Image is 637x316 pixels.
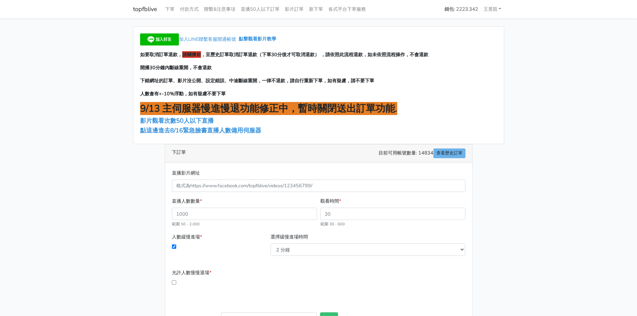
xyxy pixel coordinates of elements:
span: 開播30分鐘內斷線重開，不會退款 [140,64,212,71]
img: 加入好友 [140,33,179,45]
label: 觀看時間 [320,197,341,205]
strong: 錢包: 2223.342 [444,6,478,12]
small: 範圍 50 - 2,000 [172,221,200,227]
a: 下單 [163,3,177,16]
a: topfblive [133,3,157,16]
a: 付款方式 [177,3,201,16]
a: 影片觀看次數 [140,117,176,125]
a: 點擊觀看影片教學 [239,36,276,42]
label: 直播影片網址 [172,169,200,177]
small: 範圍 30 - 600 [320,221,345,227]
label: 直播人數數量 [172,197,202,205]
a: 查看歷史訂單 [433,148,465,158]
a: 王昱凱 [481,3,504,16]
a: 聯繫&注意事項 [201,3,238,16]
span: 如要取消訂單退款， [140,51,182,58]
a: 加入LINE聯繫客服開通帳號 [140,36,239,42]
input: 30 [320,208,465,220]
span: ，至歷史訂單取消訂單退款（下單30分後才可取消退款） ，請依照此流程退款，如未依照流程操作，不會退款 [201,51,428,58]
a: 影片訂單 [282,3,306,16]
span: 加入LINE聯繫客服開通帳號 [179,36,236,42]
a: 50人以下直播 [176,117,215,125]
input: 1000 [172,208,317,220]
label: 允許人數慢慢退場 [172,269,211,277]
span: 9/13 主伺服器慢進慢退功能修正中，暫時關閉送出訂單功能. [140,102,397,115]
a: 直播50人以下訂單 [238,3,282,16]
span: 請關播前 [182,51,201,58]
input: 格式為https://www.facebook.com/topfblive/videos/123456789/ [172,180,465,192]
a: 新下單 [306,3,326,16]
span: 50人以下直播 [176,117,214,125]
a: 各式平台下單服務 [326,3,368,16]
a: 點這邊進去8/16緊急臉書直播人數備用伺服器 [140,126,261,134]
span: 目前可用帳號數量: 14834 [379,148,465,158]
label: 選擇緩慢進場時間 [271,233,308,241]
div: 下訂單 [165,144,472,163]
span: 人數會有+-10%浮動，如有疑慮不要下單 [140,90,226,97]
label: 人數緩慢進場 [172,233,202,241]
a: 錢包: 2223.342 [442,3,481,16]
span: 下錯網址的訂單、影片沒公開、設定錯誤、中途斷線重開，一律不退款，請自行重新下單，如有疑慮，請不要下單 [140,77,374,84]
